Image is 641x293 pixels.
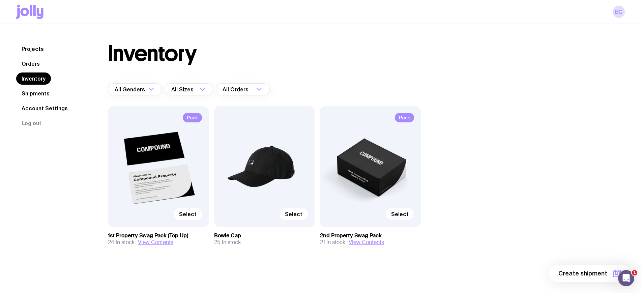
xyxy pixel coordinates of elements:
[214,239,241,246] span: 25 in stock
[250,83,254,95] input: Search for option
[16,117,47,129] button: Log out
[171,83,195,95] span: All Sizes
[320,239,345,246] span: 21 in stock
[16,72,51,85] a: Inventory
[165,83,213,95] div: Search for option
[613,6,625,18] a: BC
[549,265,630,282] button: Create shipment
[16,43,49,55] a: Projects
[391,211,409,217] span: Select
[16,58,45,70] a: Orders
[179,211,197,217] span: Select
[16,102,73,114] a: Account Settings
[395,113,414,122] span: Pack
[214,232,315,239] h3: Bowie Cap
[108,43,197,64] h1: Inventory
[349,239,384,246] button: View Contents
[108,232,209,239] h3: 1st Property Swag Pack (Top Up)
[618,270,634,286] iframe: Intercom live chat
[558,269,607,277] span: Create shipment
[285,211,302,217] span: Select
[320,232,421,239] h3: 2nd Property Swag Pack
[108,239,135,246] span: 24 in stock
[216,83,270,95] div: Search for option
[632,270,637,275] span: 1
[195,83,198,95] input: Search for option
[183,113,202,122] span: Pack
[223,83,250,95] span: All Orders
[16,87,55,99] a: Shipments
[138,239,173,246] button: View Contents
[115,83,146,95] span: All Genders
[108,83,162,95] div: Search for option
